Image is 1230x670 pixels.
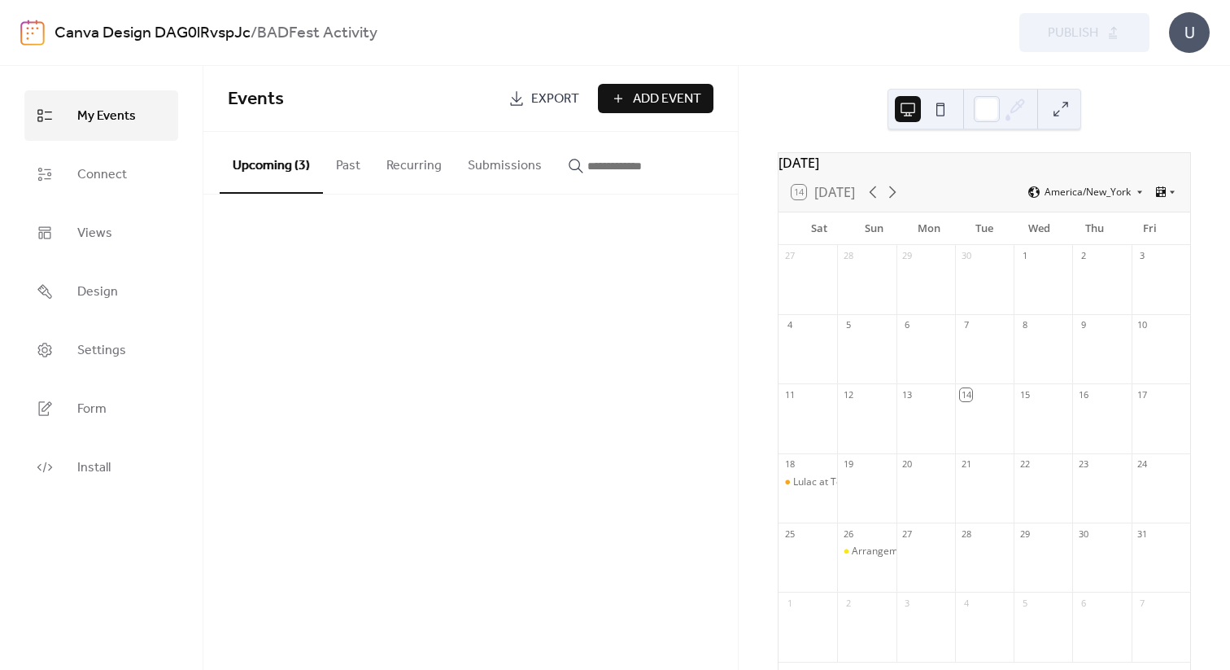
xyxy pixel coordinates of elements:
[1077,458,1089,471] div: 23
[1018,528,1031,540] div: 29
[323,132,373,192] button: Past
[783,388,796,401] div: 11
[496,84,591,113] a: Export
[228,81,284,117] span: Events
[783,319,796,331] div: 4
[901,319,914,331] div: 6
[960,319,972,331] div: 7
[77,279,118,305] span: Design
[77,338,126,364] span: Settings
[1136,528,1149,540] div: 31
[779,153,1190,173] div: [DATE]
[957,212,1012,245] div: Tue
[960,388,972,401] div: 14
[1122,212,1177,245] div: Fri
[1045,187,1131,197] span: America/New_York
[1077,319,1089,331] div: 9
[24,149,178,199] a: Connect
[1169,12,1210,53] div: U
[531,90,579,109] span: Export
[633,90,701,109] span: Add Event
[842,528,854,540] div: 26
[1077,528,1089,540] div: 30
[901,458,914,471] div: 20
[837,545,896,558] div: Arrangements: Inspired By The Vessel
[779,475,837,489] div: Lulac at Together
[1012,212,1067,245] div: Wed
[24,442,178,493] a: Install
[24,325,178,375] a: Settings
[902,212,957,245] div: Mon
[901,528,914,540] div: 27
[251,18,257,49] b: /
[847,212,902,245] div: Sun
[901,597,914,609] div: 3
[1018,388,1031,401] div: 15
[20,20,45,46] img: logo
[24,208,178,258] a: Views
[257,18,377,49] b: BADFest Activity
[1077,597,1089,609] div: 6
[1018,319,1031,331] div: 8
[1136,388,1149,401] div: 17
[1136,597,1149,609] div: 7
[1136,319,1149,331] div: 10
[1136,250,1149,262] div: 3
[783,458,796,471] div: 18
[783,528,796,540] div: 25
[77,455,111,481] span: Install
[77,221,112,247] span: Views
[598,84,713,113] button: Add Event
[24,266,178,317] a: Design
[960,597,972,609] div: 4
[783,250,796,262] div: 27
[1136,458,1149,471] div: 24
[1018,597,1031,609] div: 5
[1018,250,1031,262] div: 1
[373,132,455,192] button: Recurring
[960,528,972,540] div: 28
[842,597,854,609] div: 2
[455,132,555,192] button: Submissions
[842,250,854,262] div: 28
[1077,388,1089,401] div: 16
[220,132,323,194] button: Upcoming (3)
[1067,212,1123,245] div: Thu
[77,103,136,129] span: My Events
[1018,458,1031,471] div: 22
[77,396,107,423] span: Form
[1077,250,1089,262] div: 2
[842,319,854,331] div: 5
[842,388,854,401] div: 12
[783,597,796,609] div: 1
[901,250,914,262] div: 29
[792,212,847,245] div: Sat
[24,383,178,434] a: Form
[960,250,972,262] div: 30
[901,388,914,401] div: 13
[55,18,251,49] a: Canva Design DAG0lRvspJc
[842,458,854,471] div: 19
[852,545,1024,558] div: Arrangements: Inspired By The Vessel
[77,162,127,188] span: Connect
[24,90,178,141] a: My Events
[960,458,972,471] div: 21
[793,475,872,489] div: Lulac at Together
